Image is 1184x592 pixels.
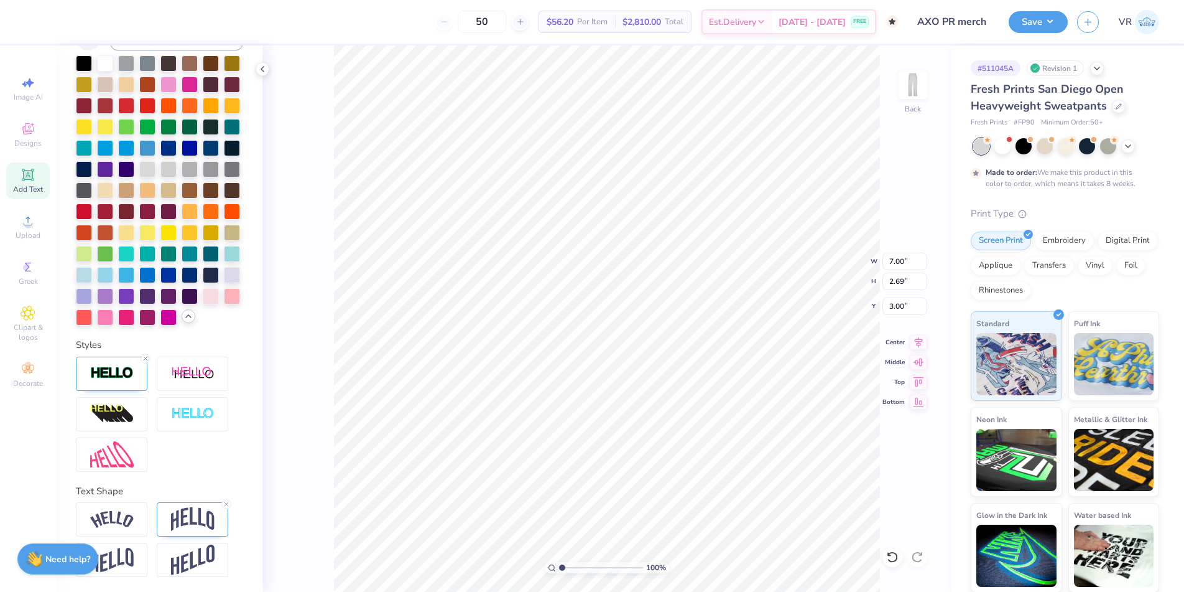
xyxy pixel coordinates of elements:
span: Total [665,16,683,29]
span: Center [882,338,905,347]
div: # 511045A [971,60,1020,76]
div: Styles [76,338,243,352]
div: Back [905,103,921,115]
span: Designs [14,138,42,148]
img: Rise [171,545,215,575]
div: Transfers [1024,256,1074,275]
span: 100 % [646,562,666,573]
img: Neon Ink [976,429,1057,491]
span: Minimum Order: 50 + [1041,118,1103,128]
span: Clipart & logos [6,322,50,342]
img: Negative Space [171,407,215,421]
img: Free Distort [90,441,134,468]
span: [DATE] - [DATE] [779,16,846,29]
input: Untitled Design [908,9,999,34]
span: # FP90 [1014,118,1035,128]
div: Rhinestones [971,281,1031,300]
img: Shadow [171,366,215,382]
img: Vincent Roxas [1135,10,1159,34]
span: Top [882,378,905,387]
span: Est. Delivery [709,16,756,29]
strong: Made to order: [986,167,1037,177]
span: VR [1119,15,1132,29]
span: Fresh Prints [971,118,1007,128]
span: Greek [19,276,38,286]
span: Metallic & Glitter Ink [1074,413,1147,426]
div: Vinyl [1078,256,1112,275]
a: VR [1119,10,1159,34]
span: FREE [853,17,866,26]
span: Image AI [14,92,43,102]
span: Standard [976,317,1009,330]
button: Save [1009,11,1068,33]
span: Bottom [882,398,905,406]
span: Water based Ink [1074,509,1131,522]
div: Revision 1 [1027,60,1084,76]
span: $2,810.00 [622,16,661,29]
img: Standard [976,333,1057,395]
span: Upload [16,230,40,240]
span: Glow in the Dark Ink [976,509,1047,522]
div: Text Shape [76,484,243,499]
span: Fresh Prints San Diego Open Heavyweight Sweatpants [971,82,1124,113]
img: Back [900,72,925,97]
div: Digital Print [1098,232,1158,250]
strong: Need help? [45,553,90,565]
img: Stroke [90,366,134,380]
div: Embroidery [1035,232,1094,250]
span: Decorate [13,378,43,388]
img: Flag [90,548,134,572]
span: Middle [882,358,905,367]
span: Per Item [577,16,608,29]
img: Arch [171,507,215,531]
span: Add Text [13,184,43,194]
img: Arc [90,511,134,528]
div: Foil [1116,256,1145,275]
div: We make this product in this color to order, which means it takes 8 weeks. [986,167,1139,189]
img: Glow in the Dark Ink [976,525,1057,587]
img: 3d Illusion [90,404,134,424]
span: $56.20 [547,16,573,29]
img: Puff Ink [1074,333,1154,395]
img: Metallic & Glitter Ink [1074,429,1154,491]
span: Neon Ink [976,413,1007,426]
img: Water based Ink [1074,525,1154,587]
div: Screen Print [971,232,1031,250]
div: Applique [971,256,1020,275]
input: – – [458,11,506,33]
span: Puff Ink [1074,317,1100,330]
div: Print Type [971,207,1159,221]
